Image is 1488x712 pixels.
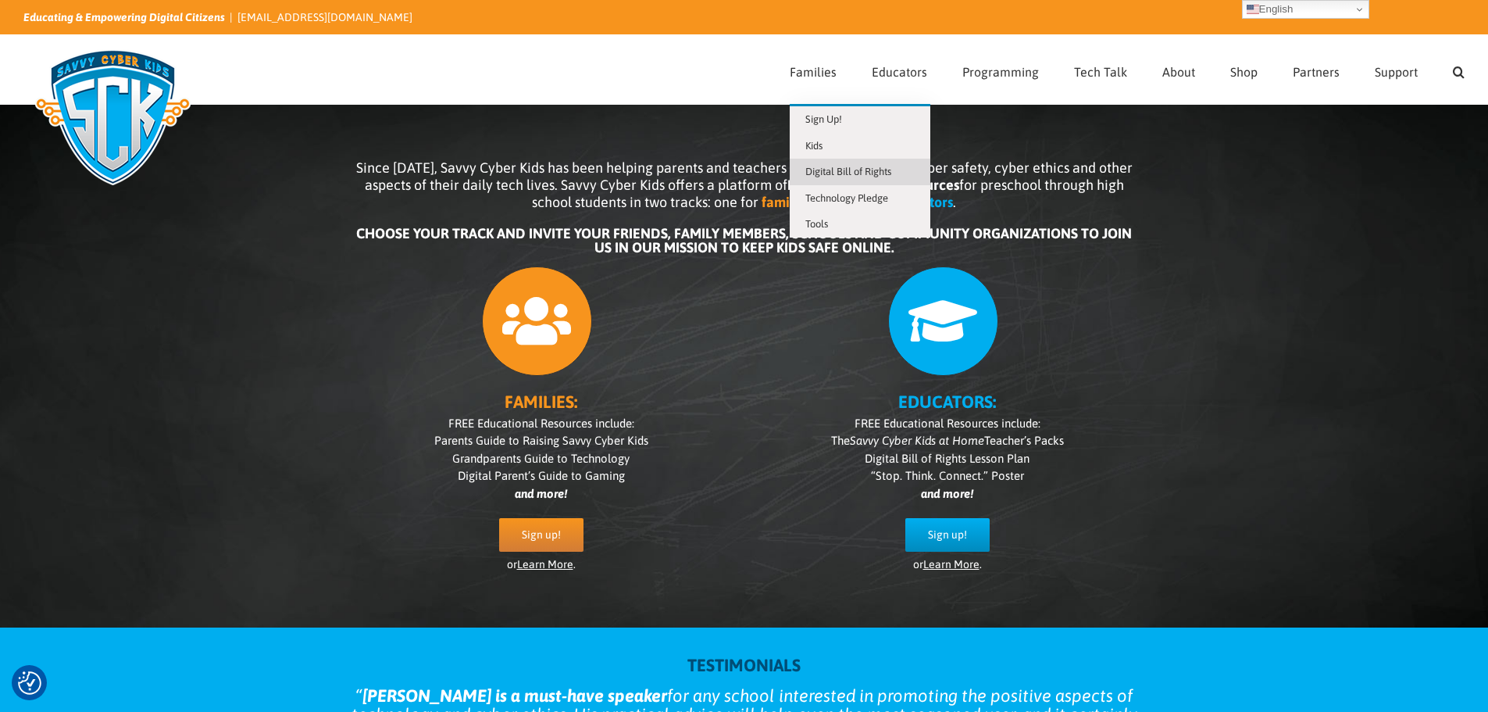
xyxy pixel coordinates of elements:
[517,558,573,571] a: Learn More
[855,417,1040,430] span: FREE Educational Resources include:
[507,558,576,571] span: or .
[962,35,1039,104] a: Programming
[434,434,648,447] span: Parents Guide to Raising Savvy Cyber Kids
[687,655,801,675] strong: TESTIMONIALS
[1162,35,1195,104] a: About
[522,528,561,542] span: Sign up!
[871,469,1024,482] span: “Stop. Think. Connect.” Poster
[872,35,927,104] a: Educators
[790,106,930,133] a: Sign Up!
[790,159,930,185] a: Digital Bill of Rights
[18,671,41,695] button: Consent Preferences
[787,177,959,193] b: FREE educational resources
[1453,35,1465,104] a: Search
[790,35,1465,104] nav: Main Menu
[790,185,930,212] a: Technology Pledge
[1162,66,1195,78] span: About
[805,113,842,125] span: Sign Up!
[850,434,984,447] i: Savvy Cyber Kids at Home
[805,166,891,177] span: Digital Bill of Rights
[362,685,667,706] strong: [PERSON_NAME] is a must-have speaker
[872,66,927,78] span: Educators
[923,558,980,571] a: Learn More
[790,211,930,238] a: Tools
[962,66,1039,78] span: Programming
[1247,3,1259,16] img: en
[515,487,567,500] i: and more!
[1230,35,1258,104] a: Shop
[1293,66,1340,78] span: Partners
[805,140,823,152] span: Kids
[905,518,990,552] a: Sign up!
[452,452,630,465] span: Grandparents Guide to Technology
[448,417,634,430] span: FREE Educational Resources include:
[1074,35,1127,104] a: Tech Talk
[1230,66,1258,78] span: Shop
[831,434,1064,447] span: The Teacher’s Packs
[805,192,888,204] span: Technology Pledge
[458,469,625,482] span: Digital Parent’s Guide to Gaming
[505,392,577,412] b: FAMILIES:
[790,66,837,78] span: Families
[23,39,202,195] img: Savvy Cyber Kids Logo
[1375,35,1418,104] a: Support
[356,159,1133,210] span: Since [DATE], Savvy Cyber Kids has been helping parents and teachers educate children in cyber sa...
[790,133,930,159] a: Kids
[928,528,967,542] span: Sign up!
[1375,66,1418,78] span: Support
[762,194,811,210] b: families
[356,225,1132,256] b: CHOOSE YOUR TRACK AND INVITE YOUR FRIENDS, FAMILY MEMBERS, SCHOOLS AND COMMUNITY ORGANIZATIONS TO...
[18,671,41,695] img: Revisit consent button
[23,11,225,23] i: Educating & Empowering Digital Citizens
[953,194,956,210] span: .
[499,518,583,552] a: Sign up!
[865,452,1029,465] span: Digital Bill of Rights Lesson Plan
[237,11,412,23] a: [EMAIL_ADDRESS][DOMAIN_NAME]
[921,487,973,500] i: and more!
[913,558,982,571] span: or .
[1293,35,1340,104] a: Partners
[790,35,837,104] a: Families
[805,218,828,230] span: Tools
[898,392,996,412] b: EDUCATORS:
[1074,66,1127,78] span: Tech Talk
